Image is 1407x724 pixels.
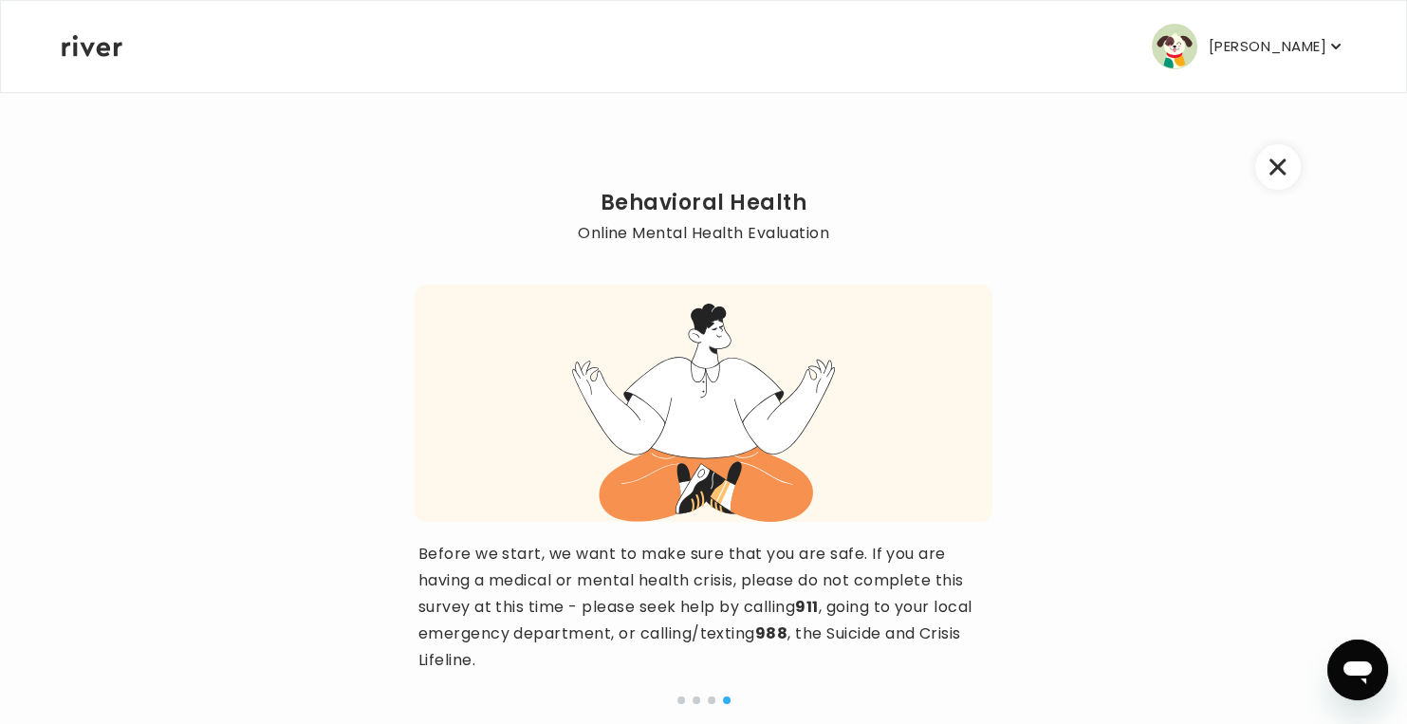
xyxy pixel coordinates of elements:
h2: Behavioral Health [415,190,993,216]
img: visit complete graphic [572,304,836,522]
p: [PERSON_NAME] [1209,33,1326,60]
button: user avatar[PERSON_NAME] [1152,24,1345,69]
img: user avatar [1152,24,1197,69]
iframe: Button to launch messaging window [1327,640,1388,700]
strong: 988 [755,622,787,644]
p: Before we start, we want to make sure that you are safe. If you are having a medical or mental he... [418,541,990,674]
strong: 911 [795,596,818,618]
p: Online Mental Health Evaluation [415,220,993,247]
